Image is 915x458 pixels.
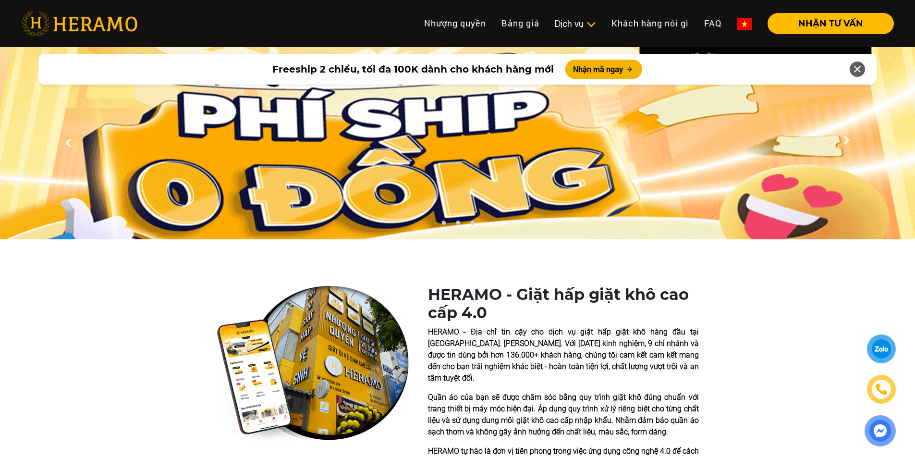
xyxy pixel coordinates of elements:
button: 3 [467,220,477,230]
div: Dịch vụ [555,17,596,30]
p: HERAMO - Địa chỉ tin cậy cho dịch vụ giặt hấp giặt khô hàng đầu tại [GEOGRAPHIC_DATA]. [PERSON_NA... [428,326,699,384]
img: heramo-quality-banner [217,285,409,443]
button: Nhận mã ngay [565,60,642,79]
img: heramo-logo.png [21,11,137,36]
h1: HERAMO - Giặt hấp giặt khô cao cấp 4.0 [428,285,699,322]
button: 1 [439,220,448,230]
a: FAQ [696,13,729,34]
img: vn-flag.png [737,18,752,30]
a: NHẬN TƯ VẤN [760,19,894,28]
a: phone-icon [868,376,895,403]
button: 2 [453,220,463,230]
p: Quần áo của bạn sẽ được chăm sóc bằng quy trình giặt khô đúng chuẩn với trang thiết bị máy móc hi... [428,392,699,438]
img: subToggleIcon [586,20,596,29]
a: Nhượng quyền [416,13,494,34]
button: NHẬN TƯ VẤN [768,13,894,34]
img: phone-icon [876,384,887,395]
a: Bảng giá [494,13,547,34]
span: Freeship 2 chiều, tối đa 100K dành cho khách hàng mới [272,62,554,76]
a: Khách hàng nói gì [604,13,696,34]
